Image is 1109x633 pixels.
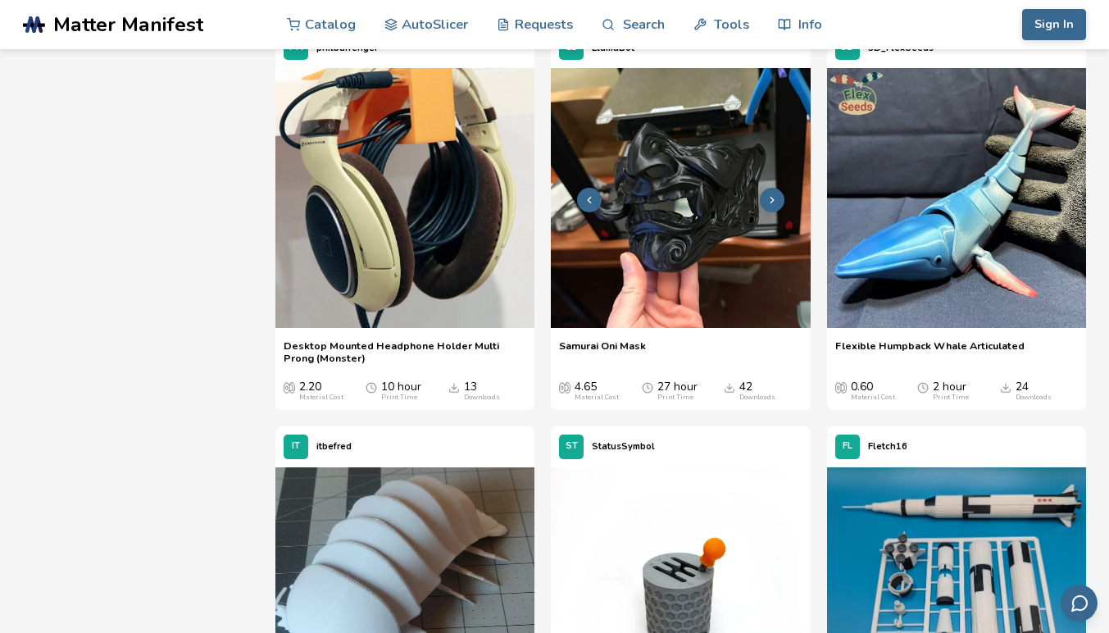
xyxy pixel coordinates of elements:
[448,380,460,394] span: Downloads
[1022,9,1086,40] button: Sign In
[464,380,500,402] div: 13
[284,380,295,394] span: Average Cost
[642,380,653,394] span: Average Print Time
[851,394,895,402] div: Material Cost
[292,441,300,452] span: IT
[289,43,303,53] span: PH
[868,438,907,455] p: Fletch16
[843,441,852,452] span: FL
[739,380,775,402] div: 42
[657,394,693,402] div: Print Time
[566,441,578,452] span: ST
[559,339,646,364] a: Samurai Oni Mask
[53,13,203,36] span: Matter Manifest
[835,339,1025,364] a: Flexible Humpback Whale Articulated
[575,380,619,402] div: 4.65
[464,394,500,402] div: Downloads
[851,380,895,402] div: 0.60
[841,43,854,53] span: 3D
[299,394,343,402] div: Material Cost
[592,438,655,455] p: StatusSymbol
[299,380,343,402] div: 2.20
[933,394,969,402] div: Print Time
[933,380,969,402] div: 2 hour
[724,380,735,394] span: Downloads
[575,394,619,402] div: Material Cost
[366,380,377,394] span: Average Print Time
[381,380,421,402] div: 10 hour
[381,394,417,402] div: Print Time
[1061,585,1098,622] button: Send feedback via email
[739,394,775,402] div: Downloads
[1000,380,1011,394] span: Downloads
[835,380,847,394] span: Average Cost
[1016,380,1052,402] div: 24
[559,380,570,394] span: Average Cost
[917,380,929,394] span: Average Print Time
[316,438,352,455] p: itbefred
[566,43,576,53] span: LL
[1016,394,1052,402] div: Downloads
[284,339,526,364] a: Desktop Mounted Headphone Holder Multi Prong (Monster)
[657,380,698,402] div: 27 hour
